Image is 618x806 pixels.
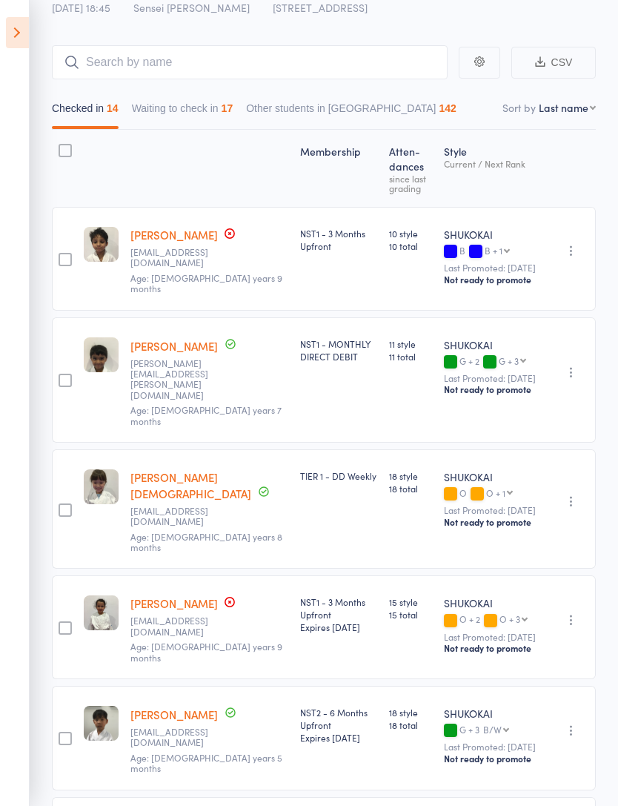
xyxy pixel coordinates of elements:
span: Age: [DEMOGRAPHIC_DATA] years 7 months [130,403,282,426]
div: Current / Next Rank [444,159,536,168]
small: ginimthomas@gmail.com [130,247,227,268]
span: Age: [DEMOGRAPHIC_DATA] years 9 months [130,640,282,663]
span: 15 total [389,608,432,621]
button: Waiting to check in17 [132,95,233,129]
a: [PERSON_NAME] [130,595,218,611]
span: 11 style [389,337,432,350]
div: SHUKOKAI [444,595,536,610]
div: Expires [DATE] [300,731,376,744]
div: 17 [222,102,233,114]
div: Atten­dances [383,136,438,200]
small: sambubn@hotmail.com [130,727,227,748]
span: 11 total [389,350,432,363]
div: Not ready to promote [444,383,536,395]
small: Last Promoted: [DATE] [444,373,536,383]
img: image1619770030.png [84,469,119,504]
div: SHUKOKAI [444,706,536,721]
small: Last Promoted: [DATE] [444,632,536,642]
div: NST1 - 3 Months Upfront [300,595,376,633]
div: TIER 1 - DD Weekly [300,469,376,482]
input: Search by name [52,45,448,79]
span: 10 style [389,227,432,240]
div: Last name [539,100,588,115]
div: O + 3 [499,614,520,624]
span: 18 style [389,706,432,719]
img: image1608184190.png [84,337,119,372]
div: Membership [294,136,382,200]
button: CSV [511,47,596,79]
div: SHUKOKAI [444,337,536,352]
small: vgupta03@outlook.com [130,615,227,637]
div: Style [438,136,542,200]
div: NST1 - MONTHLY DIRECT DEBIT [300,337,376,363]
span: Age: [DEMOGRAPHIC_DATA] years 8 months [130,530,282,553]
div: SHUKOKAI [444,469,536,484]
small: yosephine_puspitasari@yahoo.com [130,506,227,527]
div: O + 1 [486,488,505,498]
div: 142 [439,102,456,114]
small: Last Promoted: [DATE] [444,262,536,273]
div: since last grading [389,174,432,193]
span: 18 total [389,719,432,731]
div: G + 3 [499,356,519,366]
div: B [444,245,536,258]
div: O + 2 [444,614,536,627]
div: Not ready to promote [444,753,536,764]
div: G + 2 [444,356,536,369]
div: G + 3 [444,724,536,737]
div: Not ready to promote [444,642,536,654]
div: B + 1 [485,245,502,255]
div: NST2 - 6 Months Upfront [300,706,376,744]
div: SHUKOKAI [444,227,536,242]
div: Not ready to promote [444,516,536,528]
span: 18 style [389,469,432,482]
span: Age: [DEMOGRAPHIC_DATA] years 5 months [130,751,282,774]
small: Last Promoted: [DATE] [444,741,536,752]
small: Last Promoted: [DATE] [444,505,536,515]
span: 15 style [389,595,432,608]
button: Checked in14 [52,95,119,129]
label: Sort by [502,100,536,115]
img: image1660723583.png [84,227,119,262]
small: divyaa.giridhar@gmail.com [130,358,227,401]
div: NST1 - 3 Months Upfront [300,227,376,252]
img: image1606369464.png [84,706,119,741]
span: 18 total [389,482,432,495]
div: Not ready to promote [444,274,536,285]
a: [PERSON_NAME][DEMOGRAPHIC_DATA] [130,469,251,501]
div: 14 [107,102,119,114]
span: 10 total [389,240,432,252]
div: O [444,488,536,501]
a: [PERSON_NAME] [130,338,218,354]
div: B/W [483,724,502,734]
div: Expires [DATE] [300,621,376,633]
button: Other students in [GEOGRAPHIC_DATA]142 [246,95,456,129]
span: Age: [DEMOGRAPHIC_DATA] years 9 months [130,271,282,294]
img: image1655711367.png [84,595,119,630]
a: [PERSON_NAME] [130,227,218,242]
a: [PERSON_NAME] [130,707,218,722]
